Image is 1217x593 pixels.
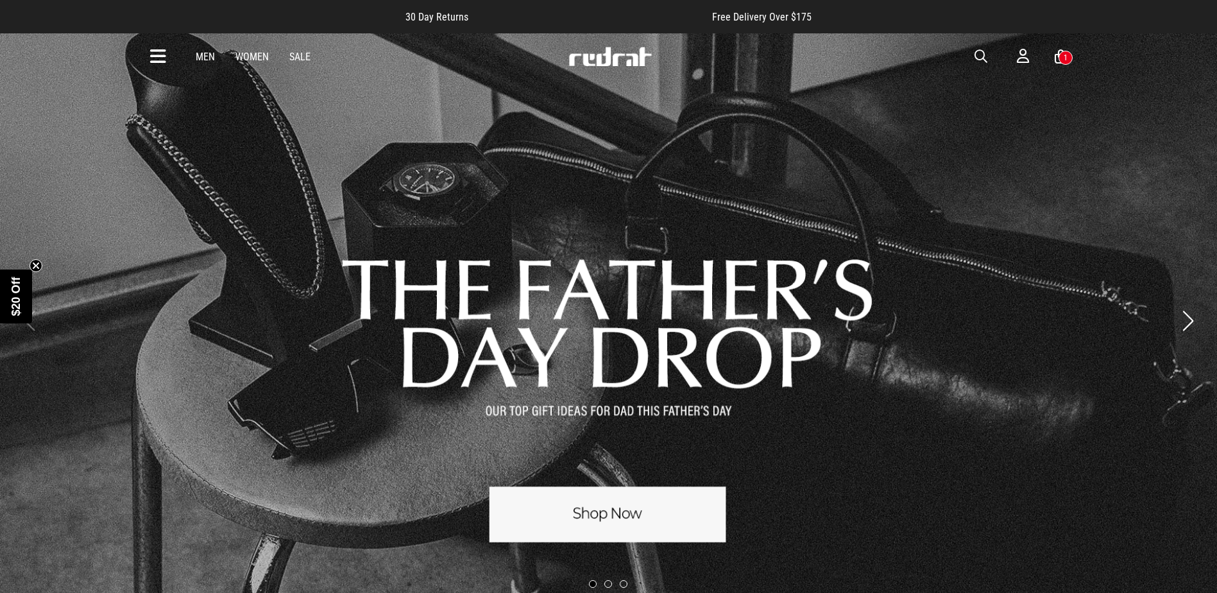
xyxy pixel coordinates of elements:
[10,277,22,316] span: $20 Off
[1179,307,1196,335] button: Next slide
[235,51,269,63] a: Women
[30,259,42,272] button: Close teaser
[1064,53,1068,62] div: 1
[494,10,686,23] iframe: Customer reviews powered by Trustpilot
[289,51,311,63] a: Sale
[405,11,468,23] span: 30 Day Returns
[568,47,652,66] img: Redrat logo
[712,11,812,23] span: Free Delivery Over $175
[1055,50,1067,64] a: 1
[196,51,215,63] a: Men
